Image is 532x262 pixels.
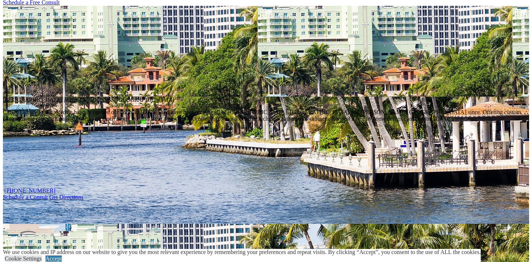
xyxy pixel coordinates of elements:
[45,255,62,262] a: Accept
[4,188,55,194] a: [PHONE_NUMBER]
[3,249,481,255] div: We use cookies and IP address on our website to give you the most relevant experience by remember...
[49,194,84,200] a: Click Get Directions to get location on google map
[3,109,529,122] p: Closet Factory Ft. Lauderdale happily opened our doors in [DATE] and have been serving all of [GE...
[3,97,62,103] span: [GEOGRAPHIC_DATA]
[64,97,174,103] em: [STREET_ADDRESS]
[5,255,42,262] a: Cookie Settings
[3,194,48,200] a: Schedule a Consult
[116,97,174,103] span: [GEOGRAPHIC_DATA]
